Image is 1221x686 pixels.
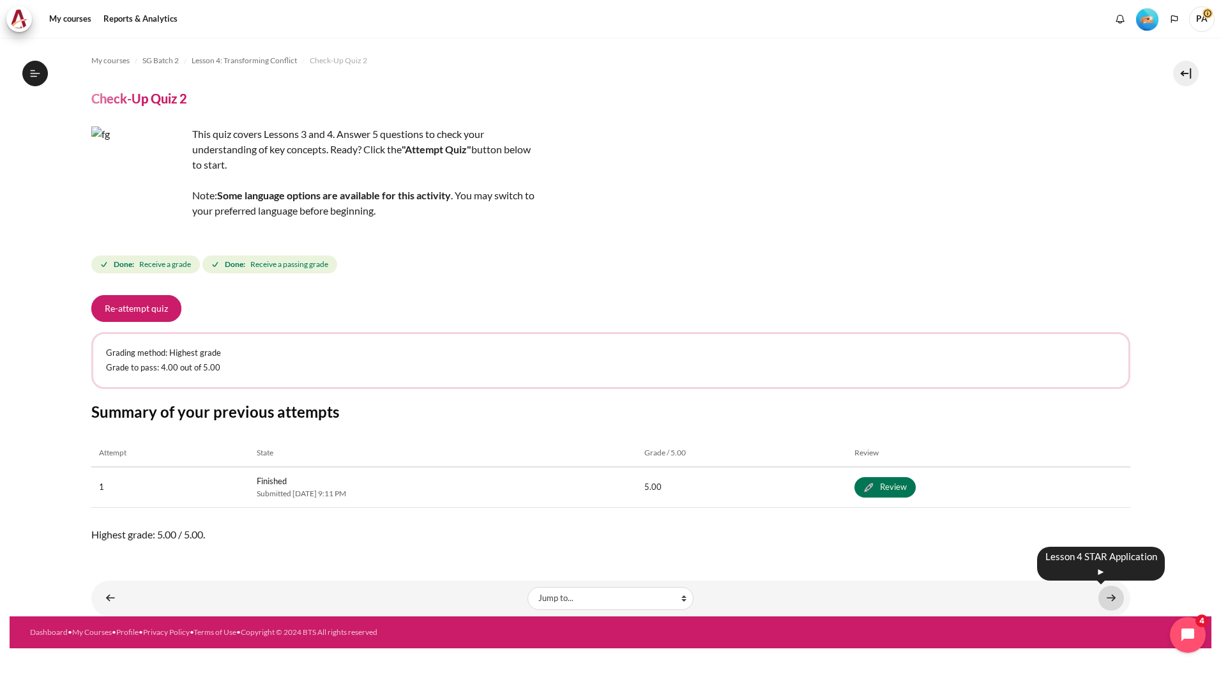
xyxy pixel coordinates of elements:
[249,439,636,467] th: State
[637,439,847,467] th: Grade / 5.00
[72,627,112,637] a: My Courses
[91,439,250,467] th: Attempt
[106,362,1116,374] p: Grade to pass: 4.00 out of 5.00
[1136,8,1158,31] img: Level #2
[91,50,1130,71] nav: Navigation bar
[854,477,916,498] a: Review
[99,6,182,32] a: Reports & Analytics
[10,10,28,29] img: Architeck
[847,439,1130,467] th: Review
[193,627,236,637] a: Terms of Use
[91,402,1130,422] h3: Summary of your previous attempts
[45,6,96,32] a: My courses
[143,627,190,637] a: Privacy Policy
[1131,7,1164,31] a: Level #2
[98,586,123,611] a: ◄ Early Birds vs. Night Owls (Macro's Story)
[257,488,628,499] span: Submitted [DATE] 9:11 PM
[116,627,139,637] a: Profile
[1037,547,1165,581] div: Lesson 4 STAR Application ►
[1165,10,1184,29] button: Languages
[1189,6,1215,32] span: PA
[106,347,1116,360] p: Grading method: Highest grade
[1136,7,1158,31] div: Level #2
[91,53,130,68] a: My courses
[91,55,130,66] span: My courses
[91,90,187,107] h4: Check-Up Quiz 2
[310,55,367,66] span: Check-Up Quiz 2
[217,189,451,201] strong: Some language options are available for this activity
[30,627,682,638] div: • • • • •
[142,53,179,68] a: SG Batch 2
[637,467,847,507] td: 5.00
[402,143,471,155] strong: "Attempt Quiz"
[6,6,38,32] a: Architeck Architeck
[91,126,187,222] img: fg
[310,53,367,68] a: Check-Up Quiz 2
[241,627,377,637] a: Copyright © 2024 BTS All rights reserved
[114,259,134,270] strong: Done:
[249,467,636,507] td: Finished
[1111,10,1130,29] div: Show notification window with no new notifications
[225,259,245,270] strong: Done:
[91,253,340,276] div: Completion requirements for Check-Up Quiz 2
[91,467,250,507] td: 1
[91,126,538,234] div: This quiz covers Lessons 3 and 4. Answer 5 questions to check your understanding of key concepts....
[250,259,328,270] span: Receive a passing grade
[91,295,181,322] button: Re-attempt quiz
[91,527,1130,542] span: Highest grade: 5.00 / 5.00.
[1189,6,1215,32] a: User menu
[139,259,191,270] span: Receive a grade
[192,55,297,66] span: Lesson 4: Transforming Conflict
[142,55,179,66] span: SG Batch 2
[30,627,68,637] a: Dashboard
[10,38,1211,616] section: Content
[192,53,297,68] a: Lesson 4: Transforming Conflict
